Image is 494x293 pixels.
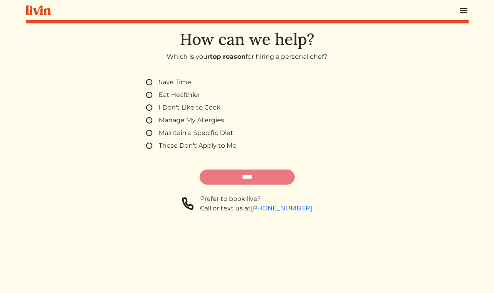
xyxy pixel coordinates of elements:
[159,77,191,87] label: Save Time
[26,5,51,15] img: livin-logo-a0d97d1a881af30f6274990eb6222085a2533c92bbd1e4f22c21b4f0d0e3210c.svg
[182,194,194,213] img: phone-a8f1853615f4955a6c6381654e1c0f7430ed919b147d78756318837811cda3a7.svg
[26,52,469,62] p: Which is your for hiring a personal chef?
[200,204,312,213] div: Call or text us at
[159,90,200,100] label: Eat Healthier
[459,6,469,15] img: menu_hamburger-cb6d353cf0ecd9f46ceae1c99ecbeb4a00e71ca567a856bd81f57e9d8c17bb26.svg
[159,116,224,125] label: Manage My Allergies
[159,103,221,112] label: I Don't Like to Cook
[159,128,233,138] label: Maintain a Specific Diet
[200,194,312,204] div: Prefer to book live?
[26,30,469,49] h1: How can we help?
[251,204,312,212] a: [PHONE_NUMBER]
[210,53,246,60] strong: top reason
[159,141,236,150] label: These Don't Apply to Me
